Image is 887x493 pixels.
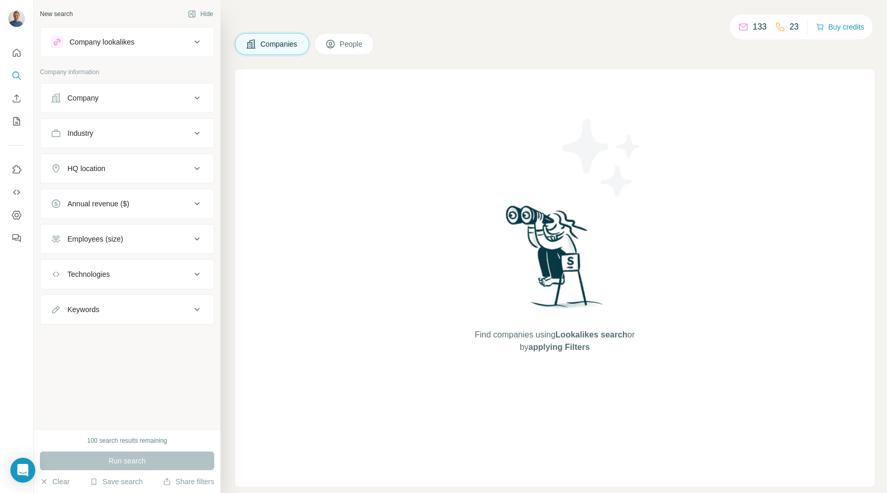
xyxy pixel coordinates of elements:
img: Avatar [8,10,25,27]
span: People [340,39,364,49]
button: Clear [40,476,70,487]
button: Share filters [163,476,214,487]
button: My lists [8,112,25,131]
div: Company lookalikes [70,37,134,47]
span: applying Filters [529,343,590,351]
button: Technologies [40,262,214,287]
button: Company lookalikes [40,30,214,54]
button: Employees (size) [40,227,214,251]
span: Companies [260,39,298,49]
button: Use Surfe API [8,183,25,202]
div: Industry [67,128,93,138]
img: Surfe Illustration - Woman searching with binoculars [501,203,609,318]
span: Lookalikes search [556,330,628,339]
p: 23 [789,21,799,33]
button: Search [8,66,25,85]
div: Keywords [67,304,99,315]
div: Employees (size) [67,234,123,244]
p: 133 [753,21,767,33]
div: New search [40,9,73,19]
button: Company [40,86,214,110]
div: HQ location [67,163,105,174]
button: Hide [181,6,220,22]
button: Keywords [40,297,214,322]
button: Industry [40,121,214,146]
div: Company [67,93,99,103]
button: Use Surfe on LinkedIn [8,160,25,179]
button: Feedback [8,229,25,247]
div: 100 search results remaining [87,436,167,445]
button: Buy credits [816,20,864,34]
button: HQ location [40,156,214,181]
button: Dashboard [8,206,25,224]
div: Open Intercom Messenger [10,458,35,483]
div: Technologies [67,269,110,279]
button: Quick start [8,44,25,62]
p: Company information [40,67,214,77]
h4: Search [235,12,875,27]
button: Save search [90,476,143,487]
img: Surfe Illustration - Stars [555,111,648,204]
span: Find companies using or by [472,329,637,354]
div: Annual revenue ($) [67,199,129,209]
button: Annual revenue ($) [40,191,214,216]
button: Enrich CSV [8,89,25,108]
